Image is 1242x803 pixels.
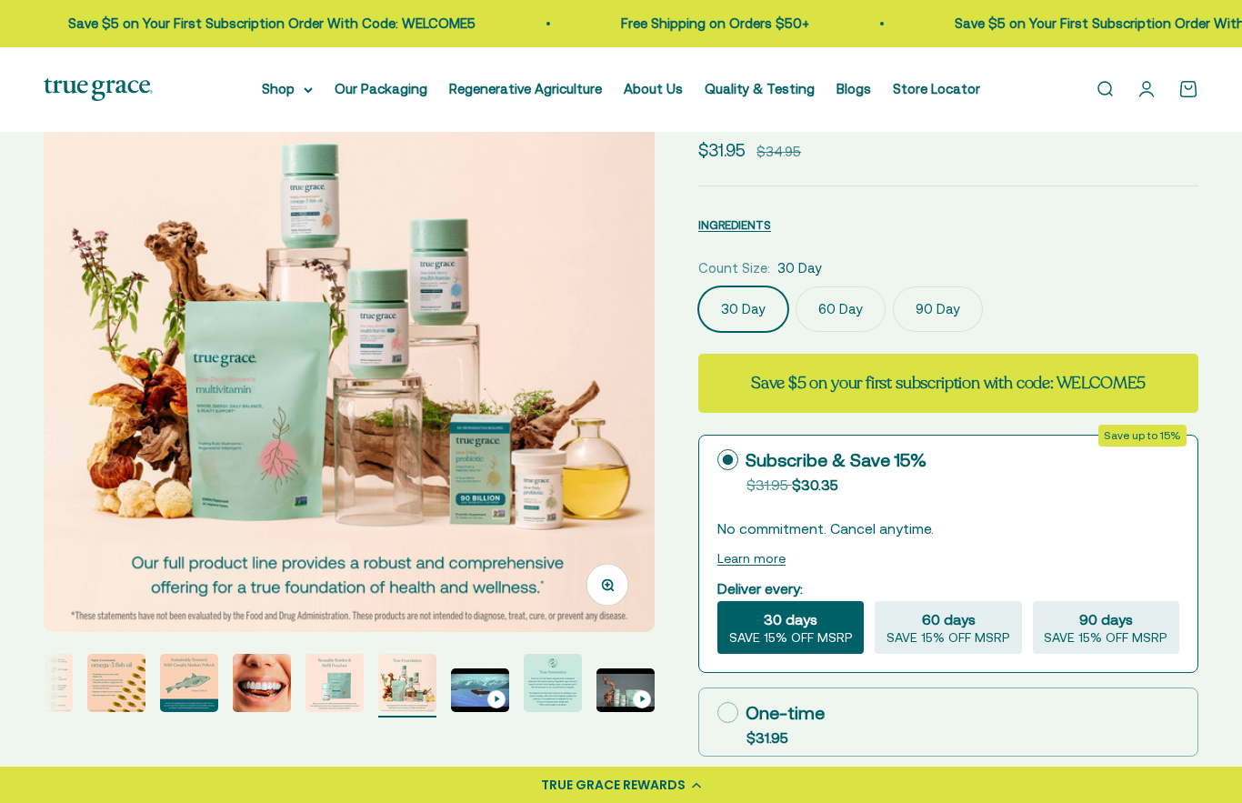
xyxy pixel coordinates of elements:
[378,654,436,718] button: Go to item 9
[160,654,218,712] img: Our fish oil is traceable back to the specific fishery it came form, so you can check that it mee...
[836,81,871,96] a: Blogs
[305,654,364,718] button: Go to item 8
[596,668,655,718] button: Go to item 12
[378,654,436,712] img: Our full product line provides a robust and comprehensive offering for a true foundation of healt...
[524,654,582,712] img: Every lot of True Grace supplements undergoes extensive third-party testing. Regulation says we d...
[698,257,770,279] legend: Count Size:
[451,668,509,718] button: Go to item 10
[615,15,803,31] a: Free Shipping on Orders $50+
[756,141,801,163] compare-at-price: $34.95
[524,654,582,718] button: Go to item 11
[15,654,73,718] button: Go to item 4
[305,654,364,712] img: When you opt for our refill pouches instead of buying a whole new bottle every time you buy suppl...
[87,654,145,718] button: Go to item 5
[624,81,683,96] a: About Us
[705,81,815,96] a: Quality & Testing
[698,218,771,232] span: INGREDIENTS
[87,654,145,712] img: - Sustainably sourced, wild-caught Alaskan fish - Provides 1400 mg of the essential fatty Acids E...
[751,372,1146,394] strong: Save $5 on your first subscription with code: WELCOME5
[233,654,291,712] img: Alaskan Pollock live a short life and do not bio-accumulate heavy metals and toxins the way older...
[262,78,313,100] summary: Shop
[698,214,771,236] button: INGREDIENTS
[44,21,655,632] img: Our full product line provides a robust and comprehensive offering for a true foundation of healt...
[893,81,980,96] a: Store Locator
[449,81,602,96] a: Regenerative Agriculture
[335,81,427,96] a: Our Packaging
[15,654,73,712] img: We source our fish oil from Alaskan Pollock that have been freshly caught for human consumption i...
[62,13,469,35] p: Save $5 on Your First Subscription Order With Code: WELCOME5
[541,776,686,795] div: TRUE GRACE REWARDS
[698,136,746,164] sale-price: $31.95
[160,654,218,718] button: Go to item 6
[233,654,291,718] button: Go to item 7
[777,257,822,279] span: 30 Day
